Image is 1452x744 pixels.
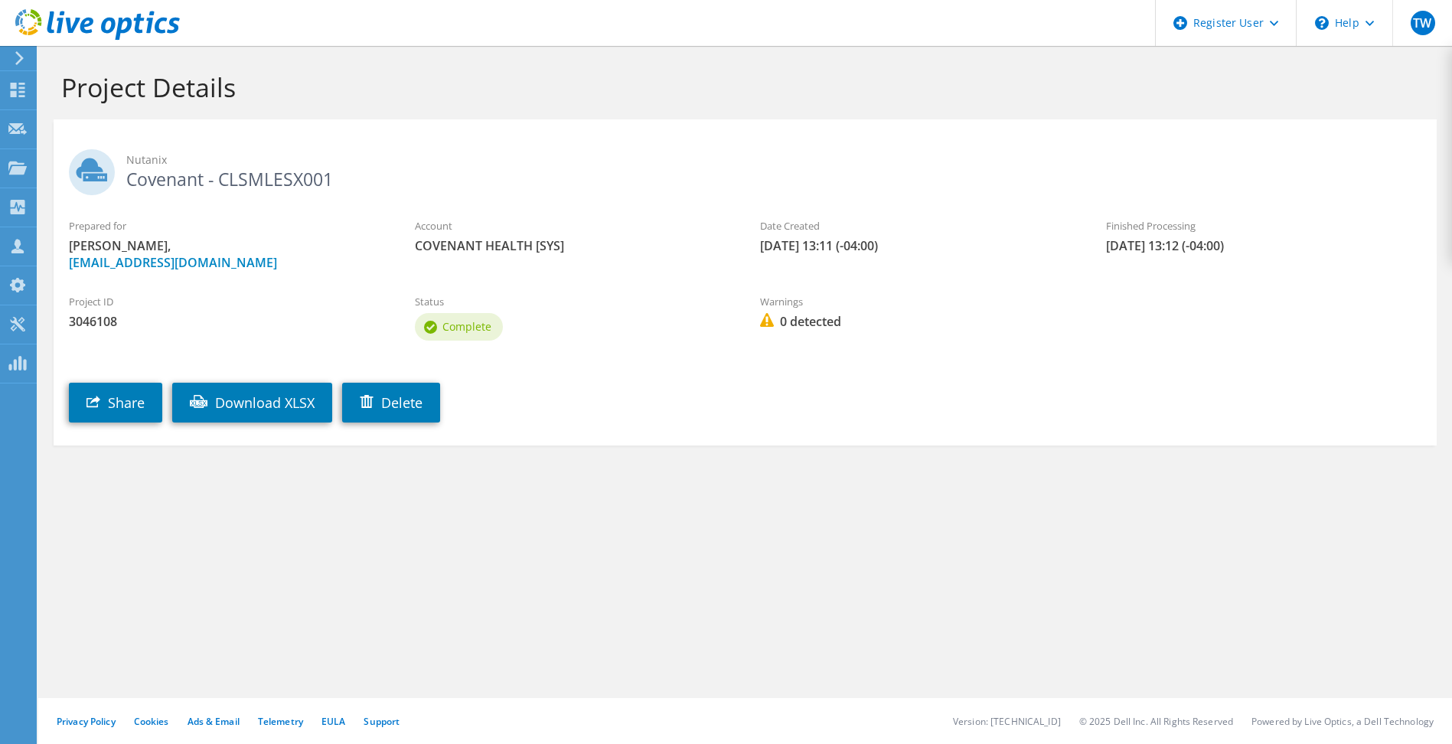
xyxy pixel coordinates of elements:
label: Prepared for [69,218,384,233]
span: [PERSON_NAME], [69,237,384,271]
a: [EMAIL_ADDRESS][DOMAIN_NAME] [69,254,277,271]
li: © 2025 Dell Inc. All Rights Reserved [1079,715,1233,728]
span: TW [1411,11,1435,35]
span: [DATE] 13:12 (-04:00) [1106,237,1421,254]
a: Privacy Policy [57,715,116,728]
label: Account [415,218,730,233]
li: Version: [TECHNICAL_ID] [953,715,1061,728]
span: COVENANT HEALTH [SYS] [415,237,730,254]
label: Project ID [69,294,384,309]
span: 0 detected [760,313,1075,330]
a: Telemetry [258,715,303,728]
a: Cookies [134,715,169,728]
span: 3046108 [69,313,384,330]
span: Nutanix [126,152,1421,168]
li: Powered by Live Optics, a Dell Technology [1251,715,1434,728]
label: Status [415,294,730,309]
h2: Covenant - CLSMLESX001 [69,149,1421,188]
label: Date Created [760,218,1075,233]
a: Download XLSX [172,383,332,423]
svg: \n [1315,16,1329,30]
a: Support [364,715,400,728]
span: [DATE] 13:11 (-04:00) [760,237,1075,254]
label: Finished Processing [1106,218,1421,233]
a: Delete [342,383,440,423]
h1: Project Details [61,71,1421,103]
label: Warnings [760,294,1075,309]
a: Share [69,383,162,423]
a: Ads & Email [188,715,240,728]
a: EULA [321,715,345,728]
span: Complete [442,319,491,334]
